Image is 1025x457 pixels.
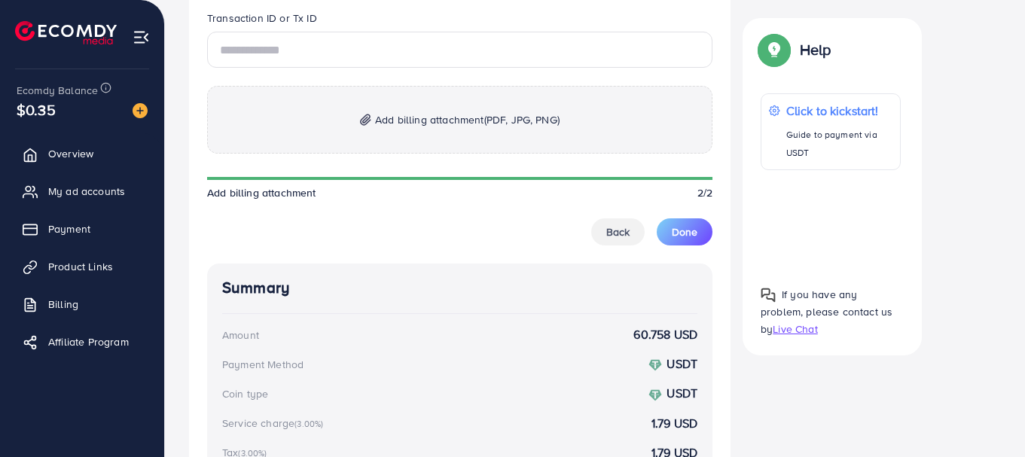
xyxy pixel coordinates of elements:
span: Live Chat [773,321,817,337]
p: Guide to payment via USDT [786,126,892,162]
span: Billing [48,297,78,312]
strong: 1.79 USD [651,415,697,432]
iframe: Chat [961,389,1014,446]
p: Help [800,41,831,59]
span: Back [606,224,630,239]
span: Product Links [48,259,113,274]
strong: USDT [667,385,697,401]
img: Popup guide [761,36,788,63]
div: Amount [222,328,259,343]
p: Click to kickstart! [786,102,892,120]
img: menu [133,29,150,46]
span: 2/2 [697,185,712,200]
span: Add billing attachment [375,111,560,129]
span: Payment [48,221,90,236]
button: Back [591,218,645,245]
a: My ad accounts [11,176,153,206]
span: $0.35 [17,99,56,120]
span: Overview [48,146,93,161]
strong: 60.758 USD [633,326,697,343]
button: Done [657,218,712,245]
img: image [133,103,148,118]
div: Service charge [222,416,328,431]
span: Affiliate Program [48,334,129,349]
a: Overview [11,139,153,169]
small: (3.00%) [294,418,323,430]
span: If you have any problem, please contact us by [761,286,892,336]
span: Ecomdy Balance [17,83,98,98]
span: Add billing attachment [207,185,316,200]
a: Affiliate Program [11,327,153,357]
img: coin [648,388,662,402]
span: (PDF, JPG, PNG) [484,112,560,127]
legend: Transaction ID or Tx ID [207,11,712,32]
strong: USDT [667,355,697,372]
img: coin [648,358,662,372]
a: Product Links [11,251,153,282]
h4: Summary [222,279,697,297]
span: Done [672,224,697,239]
div: Coin type [222,386,268,401]
img: logo [15,21,117,44]
a: Billing [11,289,153,319]
img: img [360,114,371,126]
img: Popup guide [761,287,776,302]
a: Payment [11,214,153,244]
div: Payment Method [222,357,304,372]
span: My ad accounts [48,184,125,199]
